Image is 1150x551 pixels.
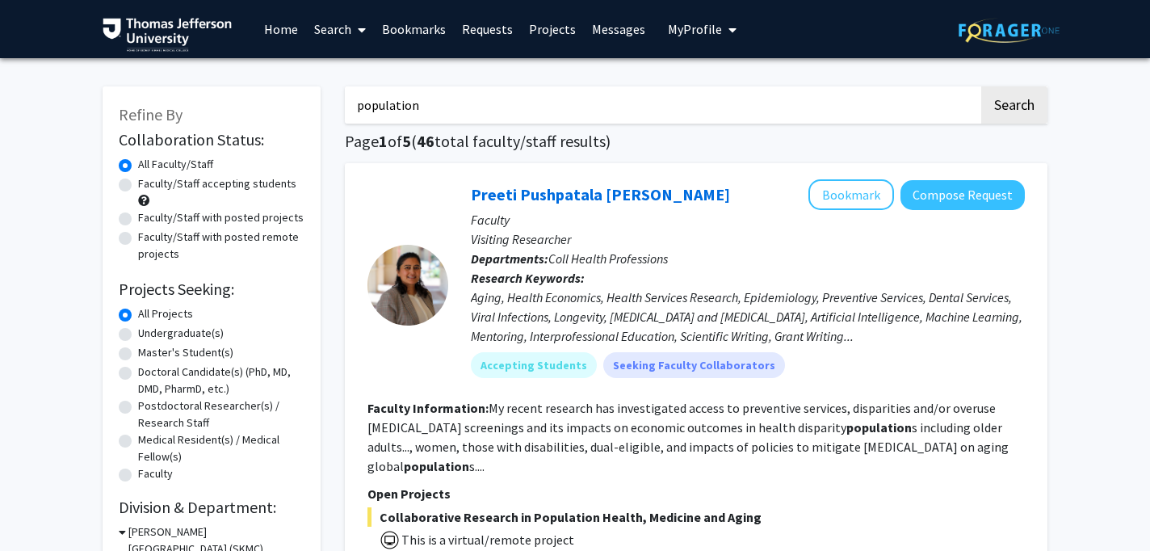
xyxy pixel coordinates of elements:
[521,1,584,57] a: Projects
[367,400,489,416] b: Faculty Information:
[379,131,388,151] span: 1
[119,104,183,124] span: Refine By
[471,250,548,267] b: Departments:
[345,132,1047,151] h1: Page of ( total faculty/staff results)
[138,209,304,226] label: Faculty/Staff with posted projects
[119,130,304,149] h2: Collaboration Status:
[454,1,521,57] a: Requests
[138,229,304,263] label: Faculty/Staff with posted remote projects
[471,184,730,204] a: Preeti Pushpatala [PERSON_NAME]
[471,229,1025,249] p: Visiting Researcher
[471,288,1025,346] div: Aging, Health Economics, Health Services Research, Epidemiology, Preventive Services, Dental Serv...
[808,179,894,210] button: Add Preeti Pushpatala Zanwar to Bookmarks
[306,1,374,57] a: Search
[417,131,434,151] span: 46
[603,352,785,378] mat-chip: Seeking Faculty Collaborators
[959,18,1060,43] img: ForagerOne Logo
[138,364,304,397] label: Doctoral Candidate(s) (PhD, MD, DMD, PharmD, etc.)
[471,270,585,286] b: Research Keywords:
[471,352,597,378] mat-chip: Accepting Students
[138,344,233,361] label: Master's Student(s)
[103,18,232,52] img: Thomas Jefferson University Logo
[900,180,1025,210] button: Compose Request to Preeti Pushpatala Zanwar
[119,498,304,517] h2: Division & Department:
[548,250,668,267] span: Coll Health Professions
[367,400,1009,474] fg-read-more: My recent research has investigated access to preventive services, disparities and/or overuse [ME...
[584,1,653,57] a: Messages
[374,1,454,57] a: Bookmarks
[138,431,304,465] label: Medical Resident(s) / Medical Fellow(s)
[846,419,912,435] b: population
[345,86,979,124] input: Search Keywords
[138,325,224,342] label: Undergraduate(s)
[138,397,304,431] label: Postdoctoral Researcher(s) / Research Staff
[471,210,1025,229] p: Faculty
[138,305,193,322] label: All Projects
[367,507,1025,527] span: Collaborative Research in Population Health, Medicine and Aging
[256,1,306,57] a: Home
[119,280,304,299] h2: Projects Seeking:
[12,478,69,539] iframe: Chat
[668,21,722,37] span: My Profile
[138,175,296,192] label: Faculty/Staff accepting students
[400,532,574,548] span: This is a virtual/remote project
[404,458,469,474] b: population
[981,86,1047,124] button: Search
[367,484,1025,503] p: Open Projects
[402,131,411,151] span: 5
[138,156,213,173] label: All Faculty/Staff
[138,465,173,482] label: Faculty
